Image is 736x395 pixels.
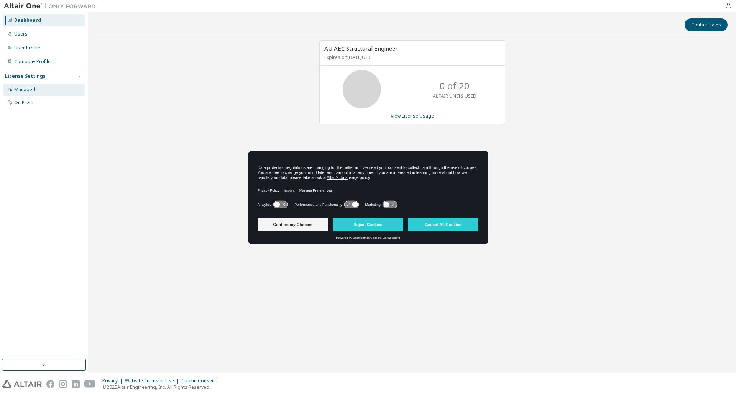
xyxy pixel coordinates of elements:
div: Dashboard [14,17,41,23]
div: Company Profile [14,59,51,65]
img: Altair One [4,2,100,10]
div: User Profile [14,45,40,51]
div: On Prem [14,100,33,106]
div: Users [14,31,28,37]
div: Cookie Consent [181,378,221,384]
p: 0 of 20 [440,79,470,92]
img: facebook.svg [46,380,54,388]
div: Website Terms of Use [125,378,181,384]
p: © 2025 Altair Engineering, Inc. All Rights Reserved. [102,384,221,390]
div: Managed [14,87,35,93]
img: altair_logo.svg [2,380,42,388]
div: Privacy [102,378,125,384]
div: License Settings [5,73,46,79]
p: Expires on [DATE] UTC [324,54,498,61]
a: View License Usage [391,113,434,119]
img: instagram.svg [59,380,67,388]
img: linkedin.svg [72,380,80,388]
p: ALTAIR UNITS USED [433,93,476,99]
span: AU AEC Structural Engineer [324,44,398,52]
img: youtube.svg [84,380,95,388]
button: Contact Sales [685,18,728,31]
